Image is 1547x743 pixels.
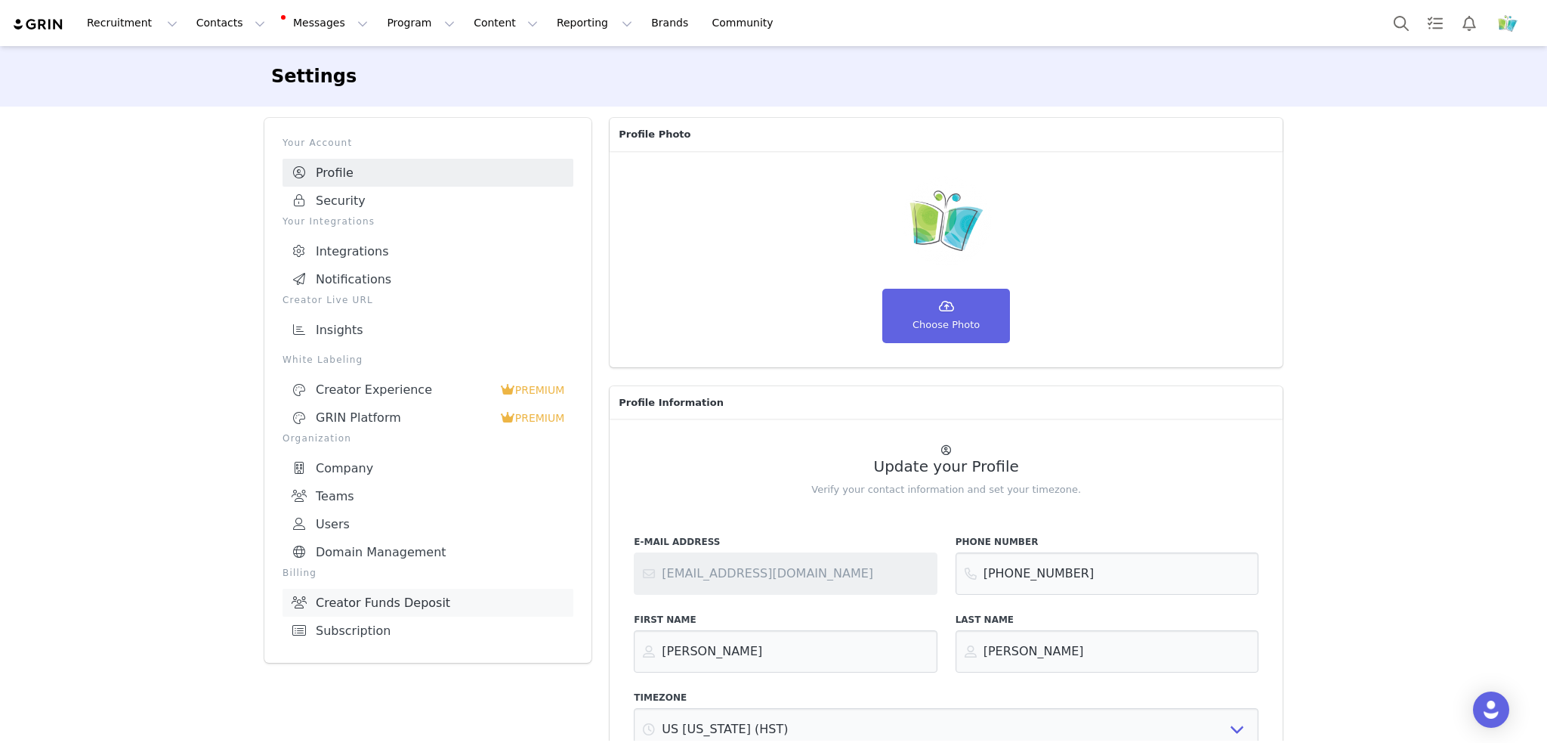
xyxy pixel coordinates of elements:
[1473,692,1509,728] div: Open Intercom Messenger
[283,404,573,432] a: GRIN Platform PREMIUM
[1385,6,1418,40] button: Search
[292,410,500,426] div: GRIN Platform
[283,293,573,307] p: Creator Live URL
[619,127,690,142] span: Profile Photo
[283,265,573,293] a: Notifications
[187,6,274,40] button: Contacts
[283,454,573,482] a: Company
[283,589,573,617] a: Creator Funds Deposit
[292,382,500,398] div: Creator Experience
[378,6,464,40] button: Program
[1419,6,1452,40] a: Tasks
[619,395,724,410] span: Profile Information
[12,17,65,32] img: grin logo
[1453,6,1486,40] button: Notifications
[901,175,992,266] img: Your picture
[515,412,565,424] span: PREMIUM
[703,6,789,40] a: Community
[283,617,573,645] a: Subscription
[634,482,1258,497] p: Verify your contact information and set your timezone.
[956,613,1258,627] label: Last Name
[634,458,1258,475] h2: Update your Profile
[634,630,937,673] input: First Name
[283,215,573,228] p: Your Integrations
[634,613,937,627] label: First Name
[634,553,937,595] input: Contact support or your account administrator to change your email address
[956,553,1258,595] input: Phone Number
[548,6,641,40] button: Reporting
[283,538,573,566] a: Domain Management
[283,510,573,538] a: Users
[956,535,1258,549] label: Phone Number
[956,630,1258,673] input: Last Name
[1487,11,1535,36] button: Profile
[634,691,1258,704] label: Timezone
[642,6,702,40] a: Brands
[283,316,573,344] a: Insights
[283,376,573,404] a: Creator Experience PREMIUM
[515,384,565,396] span: PREMIUM
[283,432,573,445] p: Organization
[283,237,573,265] a: Integrations
[283,353,573,367] p: White Labeling
[465,6,547,40] button: Content
[78,6,187,40] button: Recruitment
[634,535,937,549] label: E-Mail Address
[283,136,573,150] p: Your Account
[283,482,573,510] a: Teams
[283,566,573,580] p: Billing
[912,317,980,333] span: Choose Photo
[275,6,377,40] button: Messages
[283,187,573,215] a: Security
[1496,11,1520,36] img: e91b086f-dd42-4a34-8d4b-dd4860035408.png
[283,159,573,187] a: Profile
